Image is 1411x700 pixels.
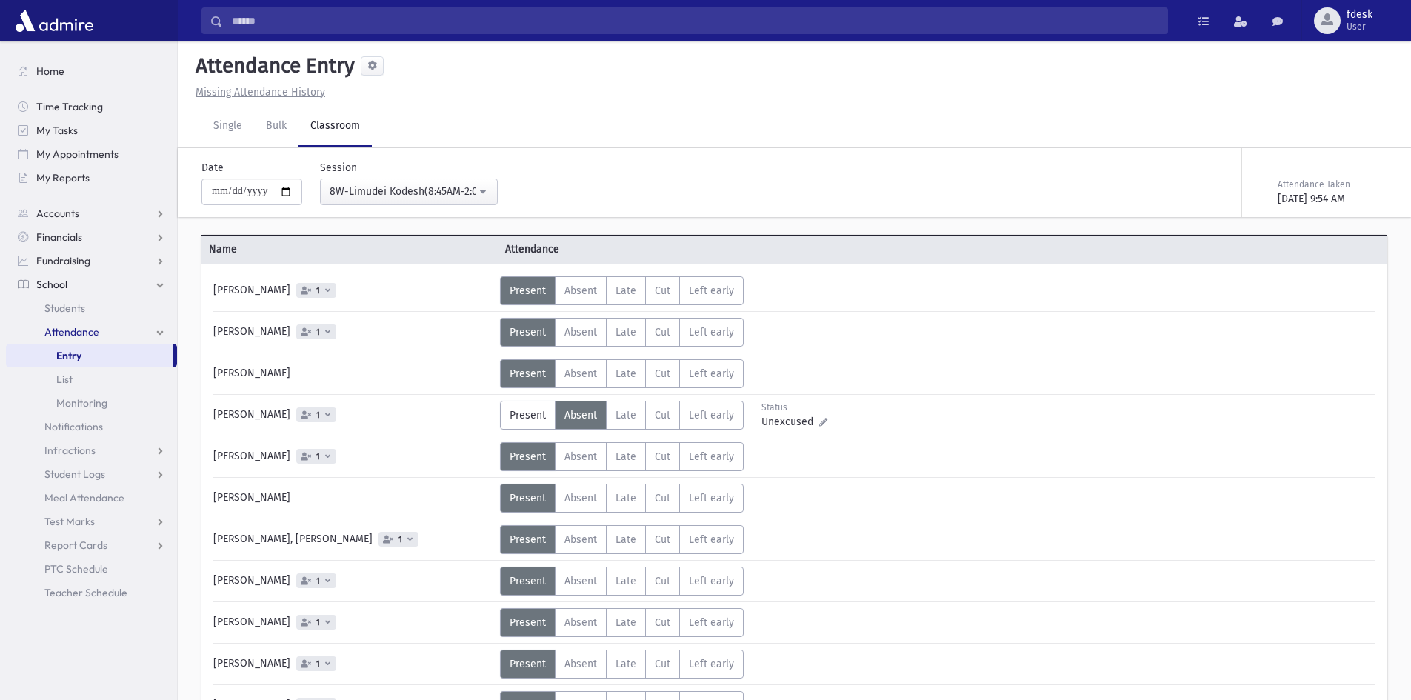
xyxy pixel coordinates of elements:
[616,616,636,629] span: Late
[500,484,744,513] div: AttTypes
[564,658,597,670] span: Absent
[761,414,819,430] span: Unexcused
[201,106,254,147] a: Single
[500,359,744,388] div: AttTypes
[510,367,546,380] span: Present
[36,64,64,78] span: Home
[655,533,670,546] span: Cut
[655,575,670,587] span: Cut
[201,241,498,257] span: Name
[761,401,827,414] div: Status
[500,567,744,596] div: AttTypes
[206,484,500,513] div: [PERSON_NAME]
[1347,21,1372,33] span: User
[6,533,177,557] a: Report Cards
[254,106,298,147] a: Bulk
[56,349,81,362] span: Entry
[44,301,85,315] span: Students
[313,452,323,461] span: 1
[206,359,500,388] div: [PERSON_NAME]
[44,325,99,339] span: Attendance
[6,439,177,462] a: Infractions
[206,567,500,596] div: [PERSON_NAME]
[320,179,498,205] button: 8W-Limudei Kodesh(8:45AM-2:00PM)
[313,659,323,669] span: 1
[6,462,177,486] a: Student Logs
[44,444,96,457] span: Infractions
[564,492,597,504] span: Absent
[6,486,177,510] a: Meal Attendance
[6,367,177,391] a: List
[36,100,103,113] span: Time Tracking
[500,525,744,554] div: AttTypes
[655,326,670,339] span: Cut
[689,492,734,504] span: Left early
[564,450,597,463] span: Absent
[36,207,79,220] span: Accounts
[223,7,1167,34] input: Search
[201,160,224,176] label: Date
[510,658,546,670] span: Present
[510,326,546,339] span: Present
[616,367,636,380] span: Late
[1347,9,1372,21] span: fdesk
[6,296,177,320] a: Students
[564,326,597,339] span: Absent
[689,533,734,546] span: Left early
[6,273,177,296] a: School
[44,539,107,552] span: Report Cards
[500,276,744,305] div: AttTypes
[44,586,127,599] span: Teacher Schedule
[313,576,323,586] span: 1
[564,284,597,297] span: Absent
[6,166,177,190] a: My Reports
[6,581,177,604] a: Teacher Schedule
[6,142,177,166] a: My Appointments
[510,284,546,297] span: Present
[56,373,73,386] span: List
[6,557,177,581] a: PTC Schedule
[564,575,597,587] span: Absent
[1278,178,1384,191] div: Attendance Taken
[510,492,546,504] span: Present
[6,415,177,439] a: Notifications
[689,284,734,297] span: Left early
[616,575,636,587] span: Late
[564,533,597,546] span: Absent
[313,618,323,627] span: 1
[500,318,744,347] div: AttTypes
[655,450,670,463] span: Cut
[396,535,405,544] span: 1
[616,658,636,670] span: Late
[689,450,734,463] span: Left early
[500,608,744,637] div: AttTypes
[689,616,734,629] span: Left early
[330,184,476,199] div: 8W-Limudei Kodesh(8:45AM-2:00PM)
[36,124,78,137] span: My Tasks
[206,608,500,637] div: [PERSON_NAME]
[655,658,670,670] span: Cut
[655,616,670,629] span: Cut
[36,147,119,161] span: My Appointments
[655,284,670,297] span: Cut
[655,367,670,380] span: Cut
[689,409,734,421] span: Left early
[689,575,734,587] span: Left early
[510,450,546,463] span: Present
[44,467,105,481] span: Student Logs
[564,616,597,629] span: Absent
[510,533,546,546] span: Present
[616,492,636,504] span: Late
[6,201,177,225] a: Accounts
[36,230,82,244] span: Financials
[44,420,103,433] span: Notifications
[6,59,177,83] a: Home
[298,106,372,147] a: Classroom
[6,249,177,273] a: Fundraising
[6,320,177,344] a: Attendance
[6,510,177,533] a: Test Marks
[500,401,744,430] div: AttTypes
[510,409,546,421] span: Present
[190,53,355,79] h5: Attendance Entry
[616,284,636,297] span: Late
